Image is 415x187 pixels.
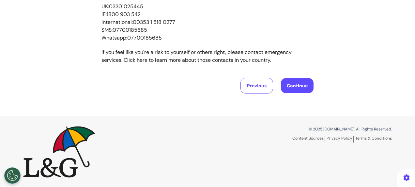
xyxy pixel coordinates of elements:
[101,18,314,26] div: International:
[281,78,314,93] button: Continue
[113,26,147,33] span: 07700185685
[101,34,314,42] div: Whatsapp:
[327,136,354,143] a: Privacy Policy
[101,26,314,34] div: SMS:
[292,136,325,143] a: Content Sources
[109,3,143,10] span: 03301025445
[212,126,392,132] p: © 2025 [DOMAIN_NAME]. All Rights Reserved.
[101,10,314,18] div: IE:
[127,34,162,41] span: 07700185685
[4,167,21,184] button: Open Preferences
[355,136,392,141] a: Terms & Conditions
[107,11,141,18] span: 1800 903 542
[23,126,95,177] img: Spectrum.Life logo
[101,3,314,10] div: UK:
[240,78,273,93] button: Previous
[133,19,175,25] span: 00353 1 518 0277
[101,48,314,64] p: If you feel like you're a risk to yourself or others right, please contact emergency services. Cl...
